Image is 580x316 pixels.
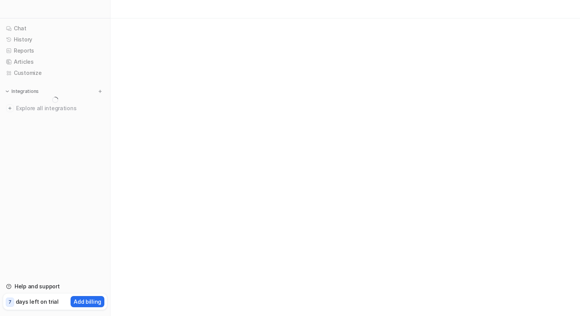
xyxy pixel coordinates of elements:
p: Add billing [74,298,101,306]
button: Add billing [71,296,104,307]
img: menu_add.svg [97,89,103,94]
p: days left on trial [16,298,59,306]
p: 7 [8,299,12,306]
a: Chat [3,23,107,34]
img: expand menu [5,89,10,94]
img: explore all integrations [6,104,14,112]
button: Integrations [3,88,41,95]
a: Reports [3,45,107,56]
a: Help and support [3,281,107,292]
a: Customize [3,68,107,78]
a: History [3,34,107,45]
span: Explore all integrations [16,102,104,114]
a: Articles [3,56,107,67]
a: Explore all integrations [3,103,107,114]
p: Integrations [12,88,39,94]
